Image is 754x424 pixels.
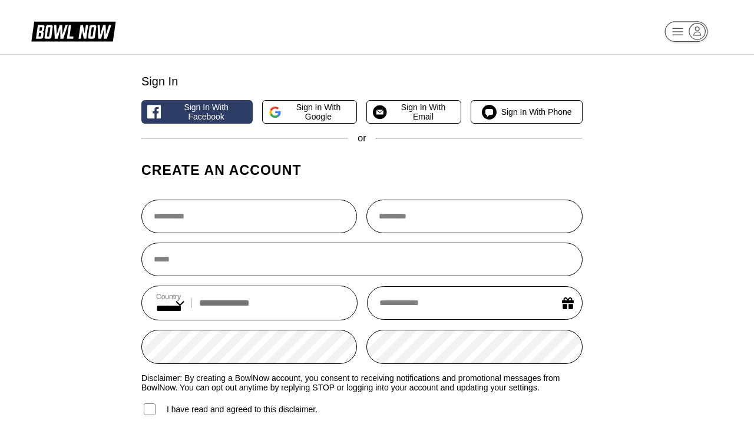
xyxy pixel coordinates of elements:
[141,100,253,124] button: Sign in with Facebook
[144,403,156,415] input: I have read and agreed to this disclaimer.
[141,133,583,144] div: or
[141,75,583,88] div: Sign In
[501,107,572,117] span: Sign in with Phone
[141,402,318,417] label: I have read and agreed to this disclaimer.
[392,102,455,121] span: Sign in with Email
[471,100,582,124] button: Sign in with Phone
[366,100,461,124] button: Sign in with Email
[166,102,246,121] span: Sign in with Facebook
[156,293,184,301] label: Country
[141,162,583,178] h1: Create an account
[262,100,357,124] button: Sign in with Google
[286,102,350,121] span: Sign in with Google
[141,373,583,392] label: Disclaimer: By creating a BowlNow account, you consent to receiving notifications and promotional...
